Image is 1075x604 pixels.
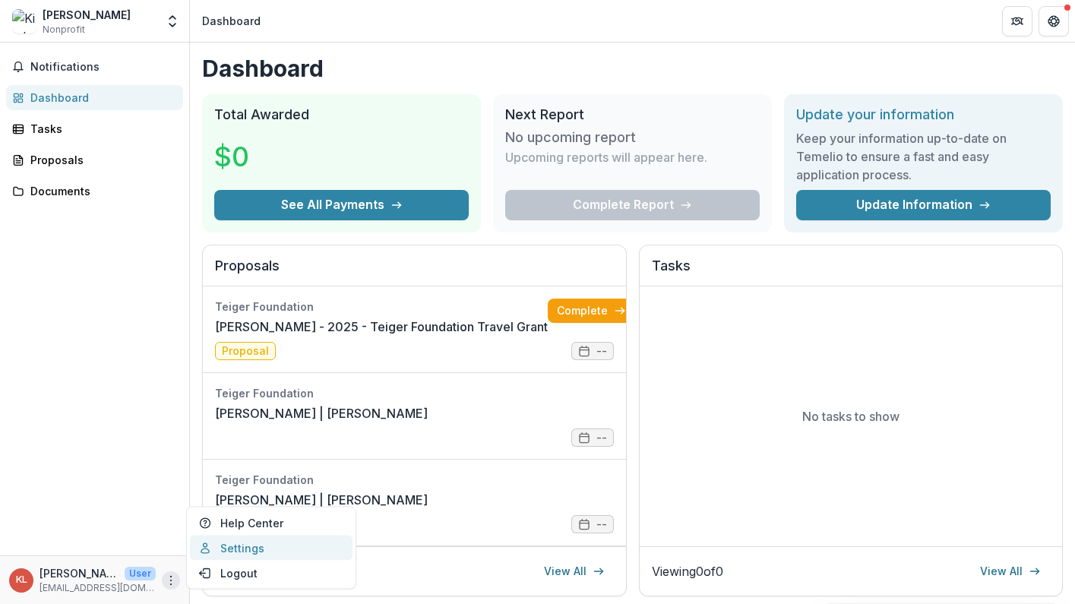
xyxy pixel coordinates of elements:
[43,23,85,36] span: Nonprofit
[40,581,156,595] p: [EMAIL_ADDRESS][DOMAIN_NAME]
[6,179,183,204] a: Documents
[196,10,267,32] nav: breadcrumb
[43,7,131,23] div: [PERSON_NAME]
[505,148,707,166] p: Upcoming reports will appear here.
[6,85,183,110] a: Dashboard
[30,61,177,74] span: Notifications
[796,106,1051,123] h2: Update your information
[1039,6,1069,36] button: Get Help
[652,562,723,580] p: Viewing 0 of 0
[30,90,171,106] div: Dashboard
[971,559,1050,583] a: View All
[16,575,27,585] div: Kilolo Luckett
[548,299,635,323] a: Complete
[162,571,180,590] button: More
[12,9,36,33] img: Kilolo Luckett
[214,106,469,123] h2: Total Awarded
[6,147,183,172] a: Proposals
[30,121,171,137] div: Tasks
[214,136,328,177] h3: $0
[162,6,183,36] button: Open entity switcher
[505,129,636,146] h3: No upcoming report
[215,318,548,336] a: [PERSON_NAME] - 2025 - Teiger Foundation Travel Grant
[652,258,1051,286] h2: Tasks
[202,13,261,29] div: Dashboard
[6,116,183,141] a: Tasks
[215,404,428,422] a: [PERSON_NAME] | [PERSON_NAME]
[125,567,156,580] p: User
[6,55,183,79] button: Notifications
[796,129,1051,184] h3: Keep your information up-to-date on Temelio to ensure a fast and easy application process.
[202,55,1063,82] h1: Dashboard
[214,190,469,220] button: See All Payments
[796,190,1051,220] a: Update Information
[802,407,900,425] p: No tasks to show
[30,183,171,199] div: Documents
[1002,6,1032,36] button: Partners
[215,491,428,509] a: [PERSON_NAME] | [PERSON_NAME]
[40,565,119,581] p: [PERSON_NAME]
[505,106,760,123] h2: Next Report
[30,152,171,168] div: Proposals
[535,559,614,583] a: View All
[215,258,614,286] h2: Proposals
